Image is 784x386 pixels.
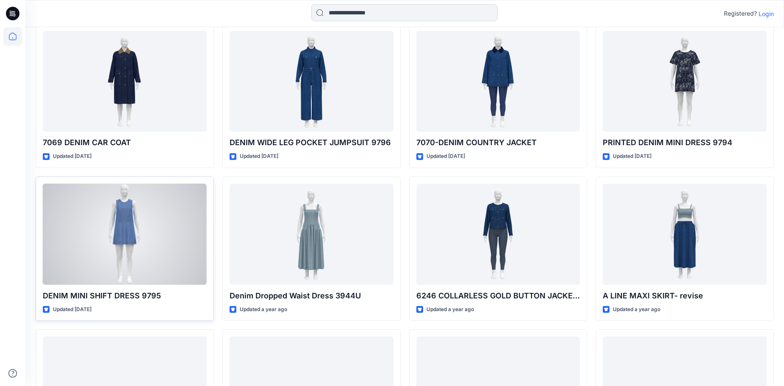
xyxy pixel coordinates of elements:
p: DENIM WIDE LEG POCKET JUMPSUIT 9796 [230,137,393,149]
p: Updated [DATE] [53,305,91,314]
p: 6246 COLLARLESS GOLD BUTTON JACKET-Dark Indigo [416,290,580,302]
a: 7070-DENIM COUNTRY JACKET [416,31,580,132]
a: DENIM WIDE LEG POCKET JUMPSUIT 9796 [230,31,393,132]
p: DENIM MINI SHIFT DRESS 9795 [43,290,207,302]
p: Updated a year ago [427,305,474,314]
a: 6246 COLLARLESS GOLD BUTTON JACKET-Dark Indigo [416,184,580,285]
p: 7070-DENIM COUNTRY JACKET [416,137,580,149]
p: Updated [DATE] [53,152,91,161]
a: PRINTED DENIM MINI DRESS 9794 [603,31,767,132]
p: Updated [DATE] [613,152,651,161]
p: Updated a year ago [240,305,287,314]
p: Denim Dropped Waist Dress 3944U [230,290,393,302]
p: Updated [DATE] [427,152,465,161]
a: DENIM MINI SHIFT DRESS 9795 [43,184,207,285]
p: A LINE MAXI SKIRT- revise [603,290,767,302]
p: Updated [DATE] [240,152,278,161]
p: PRINTED DENIM MINI DRESS 9794 [603,137,767,149]
a: A LINE MAXI SKIRT- revise [603,184,767,285]
p: Login [759,9,774,18]
p: Updated a year ago [613,305,660,314]
p: Registered? [724,8,757,19]
p: 7069 DENIM CAR COAT [43,137,207,149]
a: Denim Dropped Waist Dress 3944U [230,184,393,285]
a: 7069 DENIM CAR COAT [43,31,207,132]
